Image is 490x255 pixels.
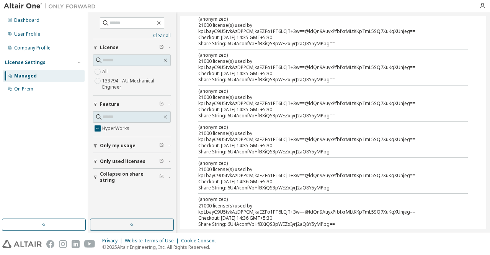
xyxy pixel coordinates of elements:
div: Company Profile [14,45,51,51]
div: 21000 license(s) used by kpLbayC9U5tvkAzDPPCMJkaEZFo1FT6LCjT+3w==@ldQn9AuyxPfbfxrMLtKKpTmL5SQ7XuK... [198,160,449,179]
span: Clear filter [159,174,164,180]
div: On Prem [14,86,33,92]
button: License [93,39,171,56]
div: 21000 license(s) used by kpLbayC9U5tvkAzDPPCMJkaEZFo1FT6LCjT+3w==@ldQn9AuyxPfbfxrMLtKKpTmL5SQ7XuK... [198,16,449,35]
span: Collapse on share string [100,171,159,183]
p: (anonymized) [198,124,449,130]
div: 21000 license(s) used by kpLbayC9U5tvkAzDPPCMJkaEZFo1FT6LCjT+3w==@ldQn9AuyxPfbfxrMLtKKpTmL5SQ7XuK... [198,196,449,215]
img: altair_logo.svg [2,240,42,248]
span: Clear filter [159,143,164,149]
div: 21000 license(s) used by kpLbayC9U5tvkAzDPPCMJkaEZFo1FT6LCjT+3w==@ldQn9AuyxPfbfxrMLtKKpTmL5SQ7XuK... [198,88,449,107]
div: Share String: 6U4AconfVbHfBXiQS3pWEZxIyrJ2aQ8Y5yMPbg== [198,221,449,227]
span: Only my usage [100,143,136,149]
img: Altair One [4,2,100,10]
div: 21000 license(s) used by kpLbayC9U5tvkAzDPPCMJkaEZFo1FT6LCjT+3w==@ldQn9AuyxPfbfxrMLtKKpTmL5SQ7XuK... [198,52,449,71]
div: Checkout: [DATE] 14:36 GMT+5:30 [198,215,449,221]
div: Checkout: [DATE] 14:35 GMT+5:30 [198,35,449,41]
label: 133794 - AU Mechanical Engineer [102,76,171,92]
a: Clear all [93,33,171,39]
span: Only used licenses [100,158,145,165]
div: Checkout: [DATE] 14:35 GMT+5:30 [198,143,449,149]
div: Share String: 6U4AconfVbHfBXiQS3pWEZxIyrJ2aQ8Y5yMPbg== [198,149,449,155]
p: (anonymized) [198,160,449,166]
div: 21000 license(s) used by kpLbayC9U5tvkAzDPPCMJkaEZFo1FT6LCjT+3w==@ldQn9AuyxPfbfxrMLtKKpTmL5SQ7XuK... [198,124,449,143]
div: Website Terms of Use [125,238,181,244]
label: All [102,67,109,76]
button: Only my usage [93,137,171,154]
img: youtube.svg [84,240,95,248]
button: Collapse on share string [93,169,171,186]
p: (anonymized) [198,16,449,22]
div: Cookie Consent [181,238,220,244]
p: (anonymized) [198,88,449,94]
span: Clear filter [159,44,164,51]
div: Checkout: [DATE] 14:35 GMT+5:30 [198,107,449,113]
span: Feature [100,101,119,107]
div: Share String: 6U4AconfVbHfBXiQS3pWEZxIyrJ2aQ8Y5yMPbg== [198,185,449,191]
div: Checkout: [DATE] 14:35 GMT+5:30 [198,71,449,77]
img: facebook.svg [46,240,54,248]
div: Checkout: [DATE] 14:36 GMT+5:30 [198,179,449,185]
button: Feature [93,96,171,113]
div: Dashboard [14,17,39,23]
div: Share String: 6U4AconfVbHfBXiQS3pWEZxIyrJ2aQ8Y5yMPbg== [198,41,449,47]
div: License Settings [5,59,46,66]
p: (anonymized) [198,196,449,202]
span: Clear filter [159,158,164,165]
div: Share String: 6U4AconfVbHfBXiQS3pWEZxIyrJ2aQ8Y5yMPbg== [198,113,449,119]
button: Only used licenses [93,153,171,170]
div: Privacy [102,238,125,244]
span: Clear filter [159,101,164,107]
div: Managed [14,73,37,79]
span: License [100,44,119,51]
div: User Profile [14,31,40,37]
img: linkedin.svg [72,240,80,248]
p: © 2025 Altair Engineering, Inc. All Rights Reserved. [102,244,220,250]
p: (anonymized) [198,52,449,58]
div: Share String: 6U4AconfVbHfBXiQS3pWEZxIyrJ2aQ8Y5yMPbg== [198,77,449,83]
img: instagram.svg [59,240,67,248]
label: HyperWorks [102,124,131,133]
